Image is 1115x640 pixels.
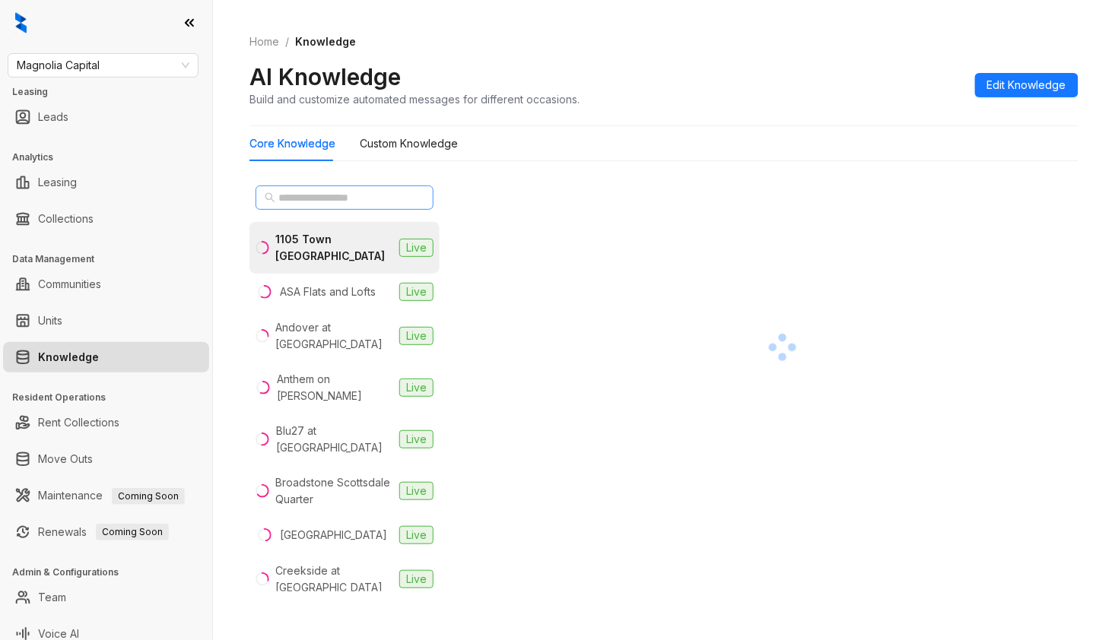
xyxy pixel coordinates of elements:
[285,33,289,50] li: /
[3,306,209,336] li: Units
[275,562,393,596] div: Creekside at [GEOGRAPHIC_DATA]
[265,192,275,203] span: search
[96,524,169,540] span: Coming Soon
[280,284,376,300] div: ASA Flats and Lofts
[38,582,66,613] a: Team
[112,488,185,505] span: Coming Soon
[277,371,393,404] div: Anthem on [PERSON_NAME]
[12,252,212,266] h3: Data Management
[399,430,434,448] span: Live
[38,102,68,132] a: Leads
[280,527,387,543] div: [GEOGRAPHIC_DATA]
[276,423,393,456] div: Blu27 at [GEOGRAPHIC_DATA]
[275,474,393,508] div: Broadstone Scottsdale Quarter
[399,327,434,345] span: Live
[38,517,169,547] a: RenewalsComing Soon
[3,517,209,547] li: Renewals
[249,135,335,152] div: Core Knowledge
[12,85,212,99] h3: Leasing
[399,283,434,301] span: Live
[3,204,209,234] li: Collections
[38,269,101,299] a: Communities
[17,54,189,77] span: Magnolia Capital
[12,391,212,404] h3: Resident Operations
[3,407,209,438] li: Rent Collections
[399,239,434,257] span: Live
[246,33,282,50] a: Home
[3,480,209,511] li: Maintenance
[275,231,393,265] div: 1105 Town [GEOGRAPHIC_DATA]
[249,62,401,91] h2: AI Knowledge
[399,379,434,397] span: Live
[3,167,209,198] li: Leasing
[38,342,99,372] a: Knowledge
[3,102,209,132] li: Leads
[399,482,434,500] span: Live
[38,407,119,438] a: Rent Collections
[249,91,580,107] div: Build and customize automated messages for different occasions.
[12,566,212,579] h3: Admin & Configurations
[3,582,209,613] li: Team
[399,526,434,544] span: Live
[38,167,77,198] a: Leasing
[360,135,458,152] div: Custom Knowledge
[295,35,356,48] span: Knowledge
[12,150,212,164] h3: Analytics
[38,204,94,234] a: Collections
[3,269,209,299] li: Communities
[975,73,1078,97] button: Edit Knowledge
[399,570,434,588] span: Live
[275,319,393,353] div: Andover at [GEOGRAPHIC_DATA]
[3,342,209,372] li: Knowledge
[15,12,27,33] img: logo
[3,444,209,474] li: Move Outs
[38,444,93,474] a: Move Outs
[987,77,1066,93] span: Edit Knowledge
[38,306,62,336] a: Units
